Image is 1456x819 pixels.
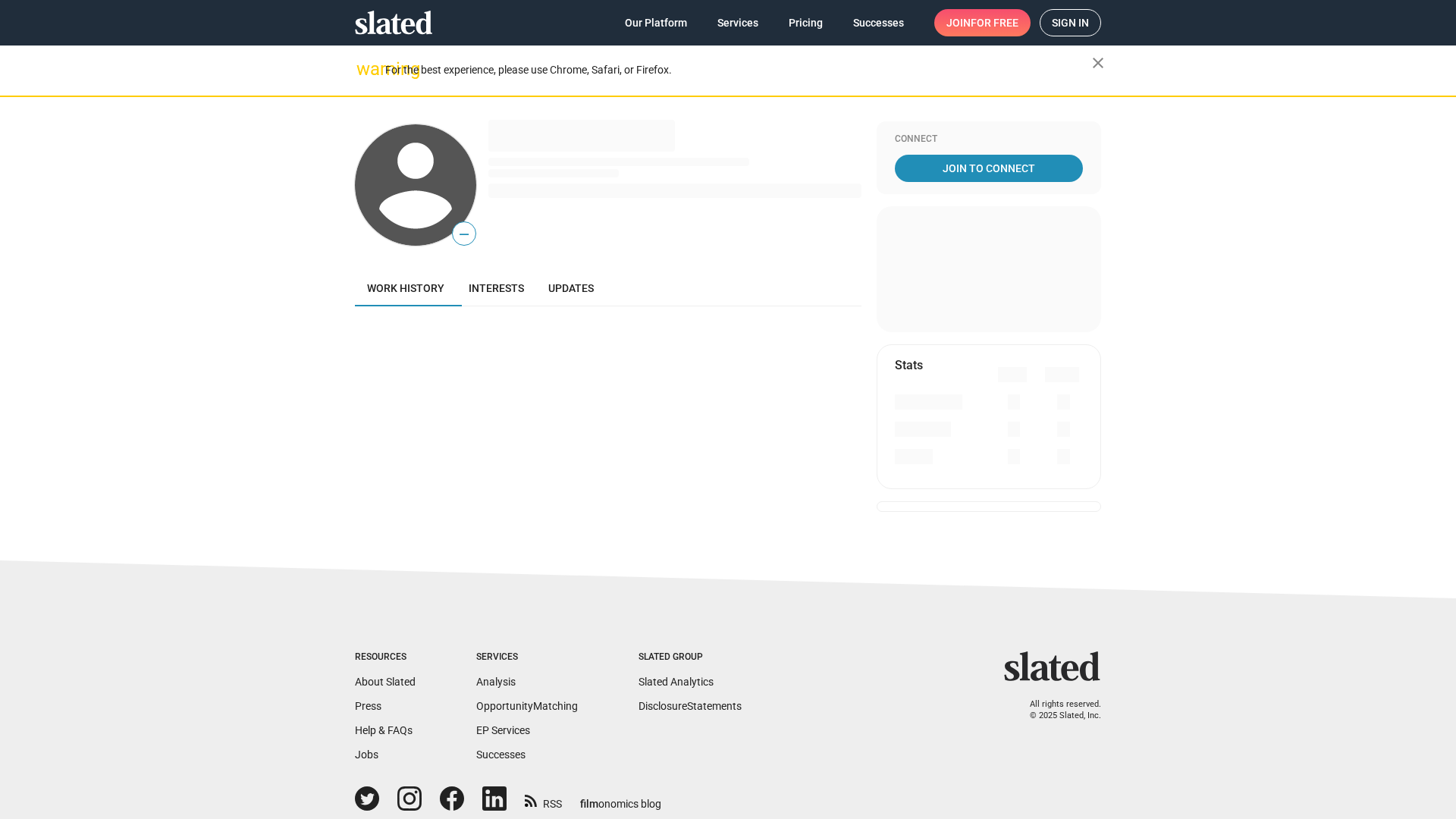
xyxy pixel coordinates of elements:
a: Successes [841,9,916,36]
a: Interests [457,270,536,306]
span: Pricing [789,9,823,36]
a: OpportunityMatching [476,700,578,712]
span: for free [971,9,1018,36]
a: Join To Connect [895,155,1083,182]
a: Slated Analytics [639,676,714,688]
div: For the best experience, please use Chrome, Safari, or Firefox. [385,60,1092,80]
a: Analysis [476,676,516,688]
p: All rights reserved. © 2025 Slated, Inc. [1014,699,1101,721]
span: Join To Connect [898,155,1080,182]
a: Updates [536,270,606,306]
a: Joinfor free [934,9,1031,36]
div: Connect [895,133,1083,146]
a: Press [355,700,381,712]
a: EP Services [476,724,530,736]
span: Successes [853,9,904,36]
span: Interests [469,282,524,294]
span: Updates [548,282,594,294]
div: Services [476,651,578,664]
a: Help & FAQs [355,724,413,736]
a: Jobs [355,748,378,761]
a: Work history [355,270,457,306]
a: RSS [525,788,562,811]
a: Pricing [777,9,835,36]
span: Work history [367,282,444,294]
span: Services [717,9,758,36]
a: Our Platform [613,9,699,36]
span: Our Platform [625,9,687,36]
mat-card-title: Stats [895,357,923,373]
mat-icon: close [1089,54,1107,72]
span: — [453,224,475,244]
div: Slated Group [639,651,742,664]
a: DisclosureStatements [639,700,742,712]
span: Sign in [1052,10,1089,36]
div: Resources [355,651,416,664]
a: About Slated [355,676,416,688]
a: filmonomics blog [580,785,661,811]
a: Services [705,9,770,36]
mat-icon: warning [356,60,375,78]
a: Successes [476,748,526,761]
a: Sign in [1040,9,1101,36]
span: Join [946,9,1018,36]
span: film [580,798,598,810]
